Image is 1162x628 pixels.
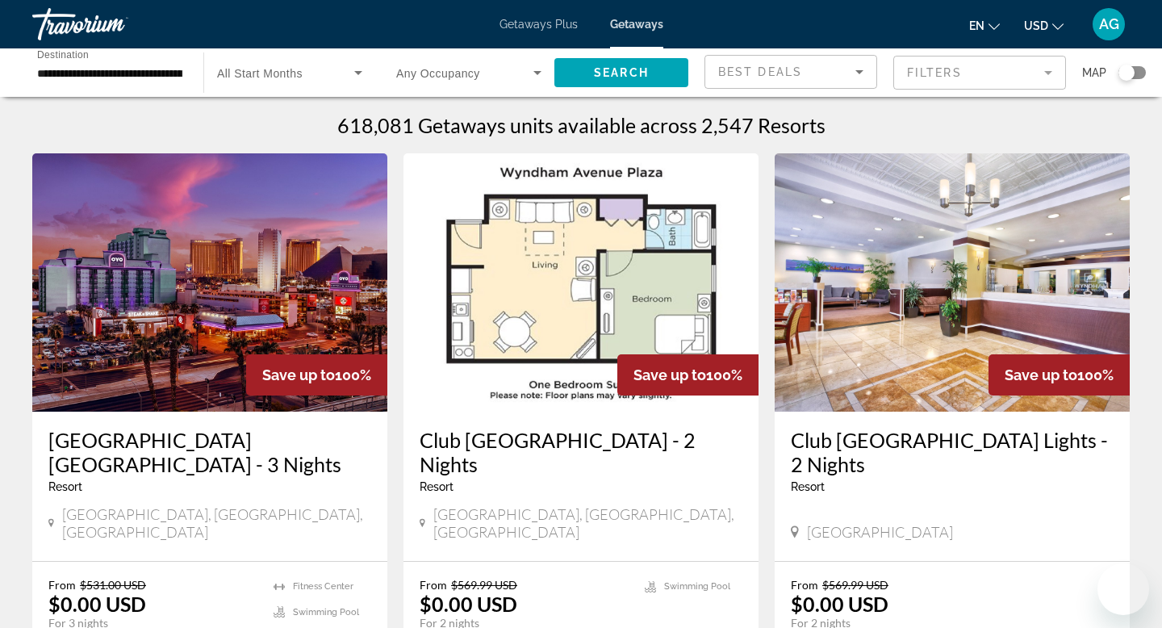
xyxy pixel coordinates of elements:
[610,18,663,31] a: Getaways
[420,592,517,616] p: $0.00 USD
[246,354,387,396] div: 100%
[617,354,759,396] div: 100%
[293,581,353,592] span: Fitness Center
[48,480,82,493] span: Resort
[775,153,1130,412] img: 8562O01X.jpg
[433,505,742,541] span: [GEOGRAPHIC_DATA], [GEOGRAPHIC_DATA], [GEOGRAPHIC_DATA]
[337,113,826,137] h1: 618,081 Getaways units available across 2,547 Resorts
[791,480,825,493] span: Resort
[48,578,76,592] span: From
[1099,16,1119,32] span: AG
[48,428,371,476] a: [GEOGRAPHIC_DATA] [GEOGRAPHIC_DATA] - 3 Nights
[403,153,759,412] img: 1450F01X.jpg
[969,19,984,32] span: en
[1082,61,1106,84] span: Map
[554,58,688,87] button: Search
[594,66,649,79] span: Search
[1024,19,1048,32] span: USD
[791,428,1114,476] a: Club [GEOGRAPHIC_DATA] Lights - 2 Nights
[62,505,371,541] span: [GEOGRAPHIC_DATA], [GEOGRAPHIC_DATA], [GEOGRAPHIC_DATA]
[420,480,454,493] span: Resort
[989,354,1130,396] div: 100%
[893,55,1066,90] button: Filter
[1088,7,1130,41] button: User Menu
[664,581,730,592] span: Swimming Pool
[718,62,863,82] mat-select: Sort by
[80,578,146,592] span: $531.00 USD
[32,3,194,45] a: Travorium
[499,18,578,31] a: Getaways Plus
[420,428,742,476] a: Club [GEOGRAPHIC_DATA] - 2 Nights
[633,366,706,383] span: Save up to
[451,578,517,592] span: $569.99 USD
[262,366,335,383] span: Save up to
[420,578,447,592] span: From
[293,607,359,618] span: Swimming Pool
[37,49,89,60] span: Destination
[1005,366,1077,383] span: Save up to
[1024,14,1064,37] button: Change currency
[822,578,888,592] span: $569.99 USD
[791,592,888,616] p: $0.00 USD
[807,523,953,541] span: [GEOGRAPHIC_DATA]
[396,67,480,80] span: Any Occupancy
[969,14,1000,37] button: Change language
[217,67,303,80] span: All Start Months
[32,153,387,412] img: RM79E01X.jpg
[48,592,146,616] p: $0.00 USD
[791,578,818,592] span: From
[718,65,802,78] span: Best Deals
[1097,563,1149,615] iframe: Button to launch messaging window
